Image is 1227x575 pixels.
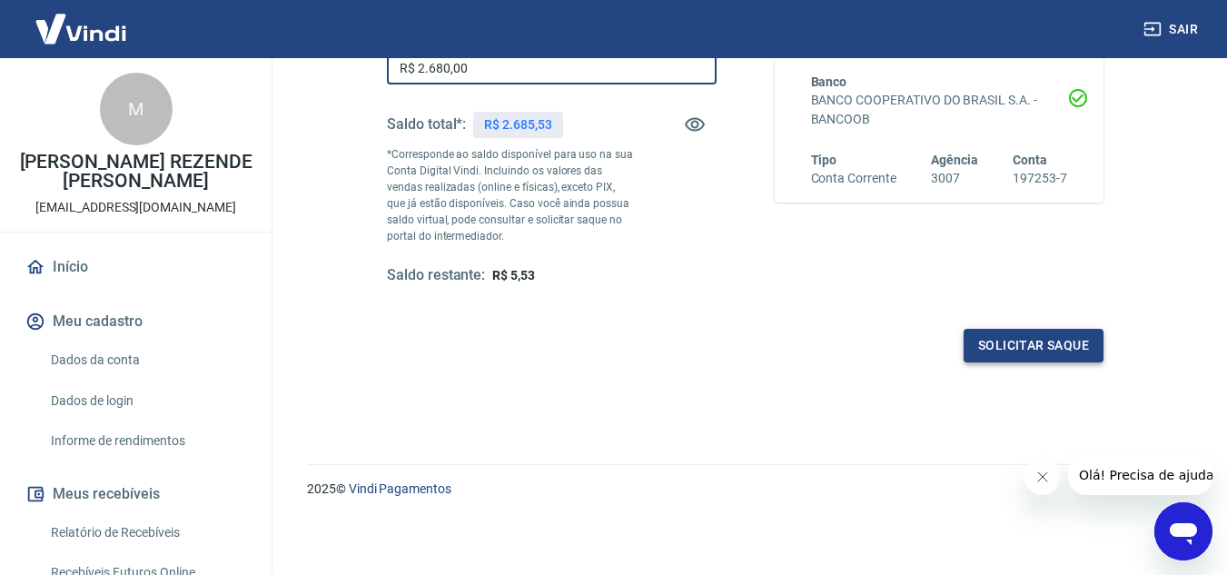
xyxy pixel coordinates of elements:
[1140,13,1205,46] button: Sair
[811,91,1068,129] h6: BANCO COOPERATIVO DO BRASIL S.A. - BANCOOB
[931,153,978,167] span: Agência
[811,169,896,188] h6: Conta Corrente
[22,474,250,514] button: Meus recebíveis
[35,198,236,217] p: [EMAIL_ADDRESS][DOMAIN_NAME]
[307,480,1183,499] p: 2025 ©
[484,115,551,134] p: R$ 2.685,53
[1154,502,1212,560] iframe: Botão para abrir a janela de mensagens
[1013,153,1047,167] span: Conta
[22,247,250,287] a: Início
[1024,459,1061,495] iframe: Fechar mensagem
[349,481,451,496] a: Vindi Pagamentos
[1068,455,1212,495] iframe: Mensagem da empresa
[811,74,847,89] span: Banco
[492,268,535,283] span: R$ 5,53
[387,115,466,134] h5: Saldo total*:
[811,153,837,167] span: Tipo
[22,1,140,56] img: Vindi
[931,169,978,188] h6: 3007
[100,73,173,145] div: M
[387,146,634,244] p: *Corresponde ao saldo disponível para uso na sua Conta Digital Vindi. Incluindo os valores das ve...
[1013,169,1067,188] h6: 197253-7
[44,342,250,379] a: Dados da conta
[22,302,250,342] button: Meu cadastro
[44,382,250,420] a: Dados de login
[15,153,257,191] p: [PERSON_NAME] REZENDE [PERSON_NAME]
[964,329,1103,362] button: Solicitar saque
[387,266,485,285] h5: Saldo restante:
[44,514,250,551] a: Relatório de Recebíveis
[44,422,250,460] a: Informe de rendimentos
[11,13,153,27] span: Olá! Precisa de ajuda?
